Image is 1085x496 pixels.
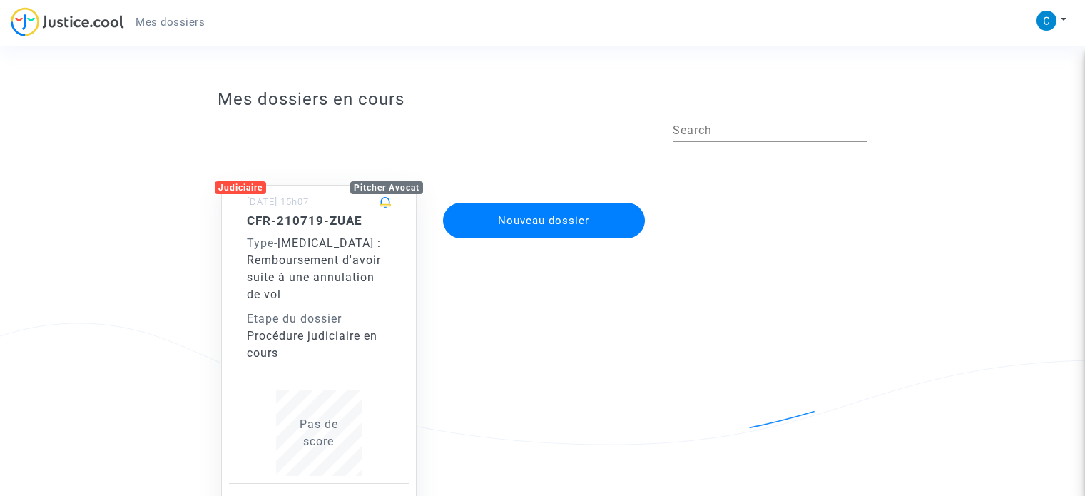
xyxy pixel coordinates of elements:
span: Pas de score [300,417,338,448]
small: [DATE] 15h07 [247,196,309,207]
span: Mes dossiers [136,16,205,29]
h5: CFR-210719-ZUAE [247,213,391,228]
img: AATXAJxr66t3gGWrVfxKdaIHvxZRfeDZscKQiuvWpZZP=s96-c [1036,11,1056,31]
span: - [247,236,277,250]
h3: Mes dossiers en cours [218,89,867,110]
span: [MEDICAL_DATA] : Remboursement d'avoir suite à une annulation de vol [247,236,381,301]
div: Pitcher Avocat [350,181,423,194]
div: Procédure judiciaire en cours [247,328,391,362]
div: Etape du dossier [247,310,391,328]
img: jc-logo.svg [11,7,124,36]
a: Nouveau dossier [442,193,647,207]
a: Mes dossiers [124,11,216,33]
div: Judiciaire [215,181,266,194]
button: Nouveau dossier [443,203,646,238]
span: Type [247,236,274,250]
